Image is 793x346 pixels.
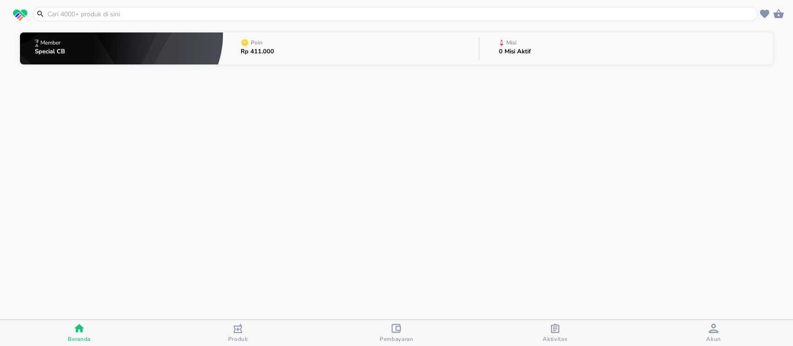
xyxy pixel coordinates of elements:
[706,335,721,343] span: Akun
[228,335,248,343] span: Produk
[223,30,479,67] button: PoinRp 411.000
[251,40,262,45] p: Poin
[543,335,567,343] span: Aktivitas
[13,9,27,21] img: logo_swiperx_s.bd005f3b.svg
[317,320,476,346] button: Pembayaran
[241,49,274,55] p: Rp 411.000
[158,320,317,346] button: Produk
[380,335,413,343] span: Pembayaran
[20,30,223,67] button: MemberSpecial CB
[635,320,793,346] button: Akun
[476,320,634,346] button: Aktivitas
[35,49,65,55] p: Special CB
[46,9,755,19] input: Cari 4000+ produk di sini
[499,49,531,55] p: 0 Misi Aktif
[40,40,60,45] p: Member
[479,30,773,67] button: Misi0 Misi Aktif
[506,40,517,45] p: Misi
[68,335,91,343] span: Beranda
